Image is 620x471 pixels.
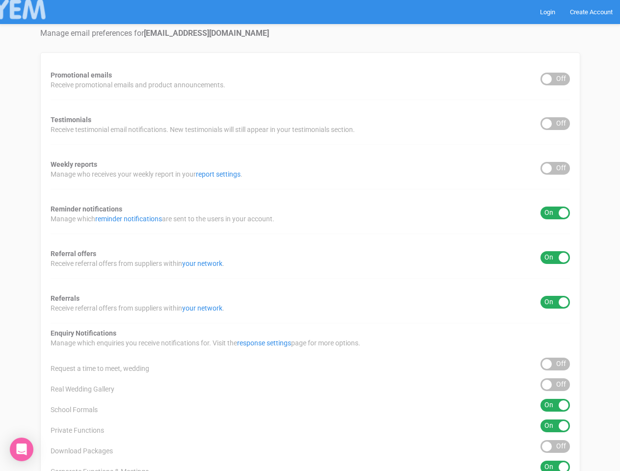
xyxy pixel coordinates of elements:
[196,170,241,178] a: report settings
[144,28,269,38] strong: [EMAIL_ADDRESS][DOMAIN_NAME]
[182,304,222,312] a: your network
[51,160,97,168] strong: Weekly reports
[51,205,122,213] strong: Reminder notifications
[51,116,91,124] strong: Testimonials
[51,259,224,268] span: Receive referral offers from suppliers within .
[51,338,360,348] span: Manage which enquiries you receive notifications for. Visit the page for more options.
[237,339,291,347] a: response settings
[51,384,114,394] span: Real Wedding Gallery
[51,80,225,90] span: Receive promotional emails and product announcements.
[95,215,162,223] a: reminder notifications
[51,294,80,302] strong: Referrals
[51,405,98,415] span: School Formals
[51,329,116,337] strong: Enquiry Notifications
[182,260,222,267] a: your network
[51,250,96,258] strong: Referral offers
[51,71,112,79] strong: Promotional emails
[40,29,580,38] h4: Manage email preferences for
[51,125,355,134] span: Receive testimonial email notifications. New testimonials will still appear in your testimonials ...
[51,446,113,456] span: Download Packages
[51,303,224,313] span: Receive referral offers from suppliers within .
[10,438,33,461] div: Open Intercom Messenger
[51,169,243,179] span: Manage who receives your weekly report in your .
[51,214,274,224] span: Manage which are sent to the users in your account.
[51,364,149,373] span: Request a time to meet, wedding
[51,425,104,435] span: Private Functions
